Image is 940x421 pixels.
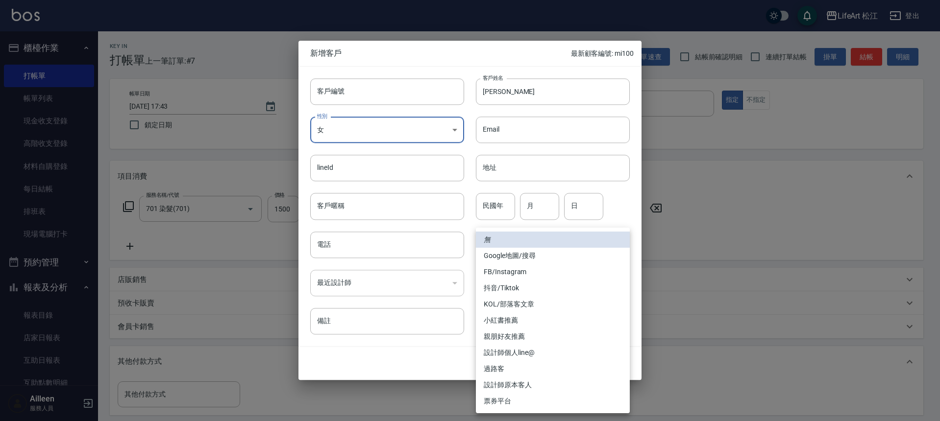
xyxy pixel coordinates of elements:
li: Google地圖/搜尋 [476,248,630,264]
li: KOL/部落客文章 [476,296,630,312]
li: 親朋好友推薦 [476,328,630,345]
li: 小紅書推薦 [476,312,630,328]
li: 票券平台 [476,393,630,409]
li: 設計師原本客人 [476,377,630,393]
em: 無 [484,234,491,245]
li: 設計師個人line@ [476,345,630,361]
li: FB/Instagram [476,264,630,280]
li: 抖音/Tiktok [476,280,630,296]
li: 過路客 [476,361,630,377]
